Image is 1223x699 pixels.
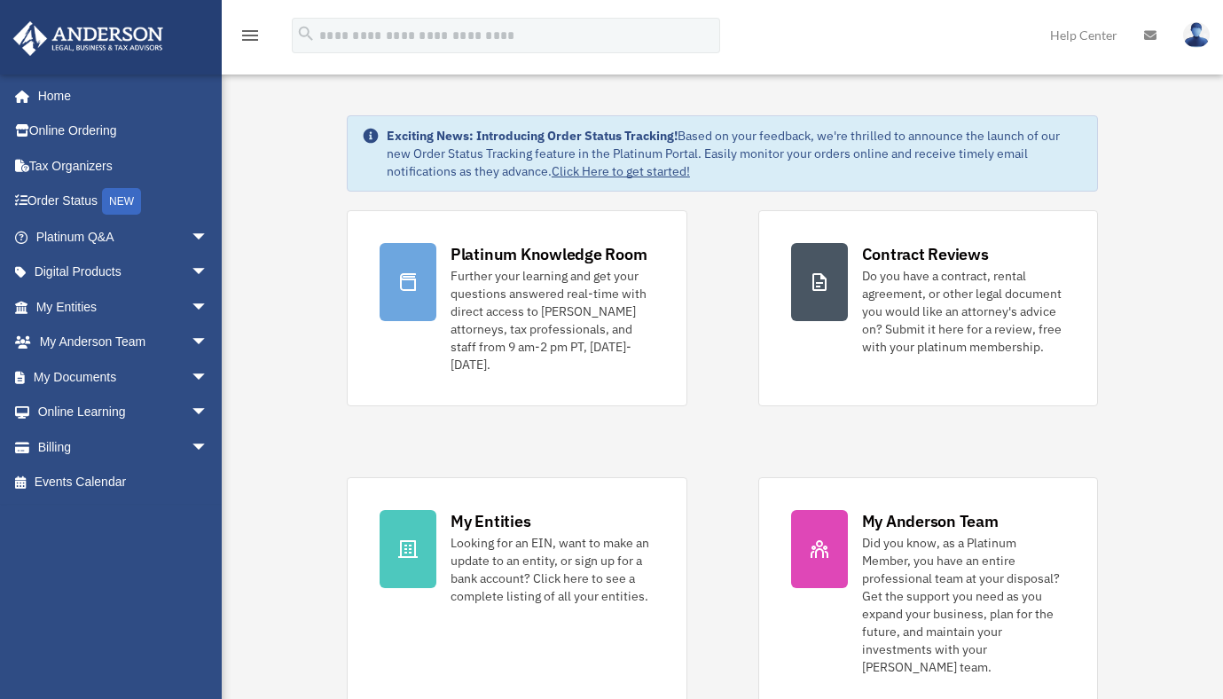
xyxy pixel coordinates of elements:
[12,325,235,360] a: My Anderson Teamarrow_drop_down
[451,534,655,605] div: Looking for an EIN, want to make an update to an entity, or sign up for a bank account? Click her...
[387,128,678,144] strong: Exciting News: Introducing Order Status Tracking!
[239,25,261,46] i: menu
[296,24,316,43] i: search
[12,395,235,430] a: Online Learningarrow_drop_down
[239,31,261,46] a: menu
[862,534,1066,676] div: Did you know, as a Platinum Member, you have an entire professional team at your disposal? Get th...
[12,429,235,465] a: Billingarrow_drop_down
[12,114,235,149] a: Online Ordering
[102,188,141,215] div: NEW
[451,243,647,265] div: Platinum Knowledge Room
[191,219,226,255] span: arrow_drop_down
[191,429,226,466] span: arrow_drop_down
[451,510,530,532] div: My Entities
[862,243,989,265] div: Contract Reviews
[862,510,999,532] div: My Anderson Team
[12,219,235,255] a: Platinum Q&Aarrow_drop_down
[451,267,655,373] div: Further your learning and get your questions answered real-time with direct access to [PERSON_NAM...
[12,359,235,395] a: My Documentsarrow_drop_down
[8,21,169,56] img: Anderson Advisors Platinum Portal
[347,210,687,406] a: Platinum Knowledge Room Further your learning and get your questions answered real-time with dire...
[191,255,226,291] span: arrow_drop_down
[191,289,226,326] span: arrow_drop_down
[552,163,690,179] a: Click Here to get started!
[862,267,1066,356] div: Do you have a contract, rental agreement, or other legal document you would like an attorney's ad...
[12,148,235,184] a: Tax Organizers
[12,289,235,325] a: My Entitiesarrow_drop_down
[191,359,226,396] span: arrow_drop_down
[12,78,226,114] a: Home
[1183,22,1210,48] img: User Pic
[191,325,226,361] span: arrow_drop_down
[191,395,226,431] span: arrow_drop_down
[12,255,235,290] a: Digital Productsarrow_drop_down
[758,210,1099,406] a: Contract Reviews Do you have a contract, rental agreement, or other legal document you would like...
[12,465,235,500] a: Events Calendar
[387,127,1083,180] div: Based on your feedback, we're thrilled to announce the launch of our new Order Status Tracking fe...
[12,184,235,220] a: Order StatusNEW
